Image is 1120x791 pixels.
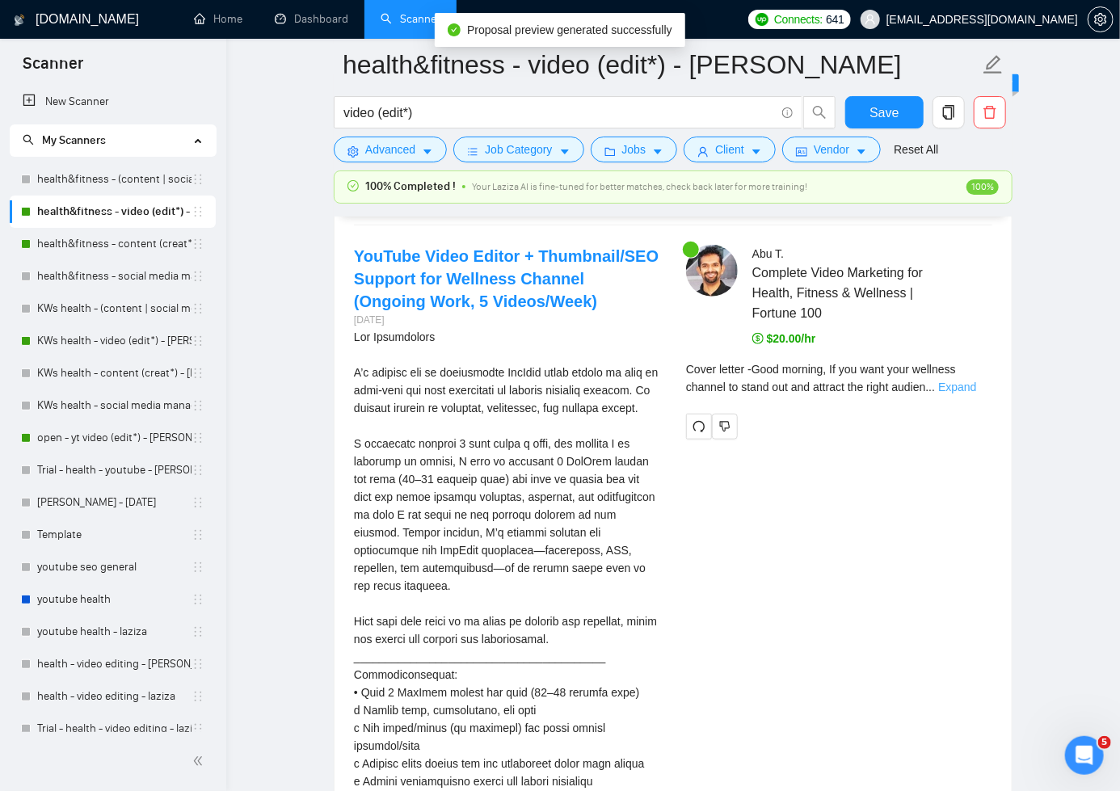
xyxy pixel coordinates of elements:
button: folderJobscaret-down [591,137,678,162]
li: New Scanner [10,86,216,118]
li: youtube seo general [10,551,216,583]
li: Template [10,519,216,551]
li: health&fitness - social media manag* - sardor [10,260,216,292]
span: holder [192,238,204,250]
span: holder [192,593,204,606]
span: holder [192,464,204,477]
img: upwork-logo.png [756,13,768,26]
span: user [865,14,876,25]
a: health&fitness - content (creat*) - [PERSON_NAME] [37,228,192,260]
a: youtube health - laziza [37,616,192,648]
span: holder [192,625,204,638]
span: search [804,105,835,120]
span: holder [192,431,204,444]
span: user [697,145,709,158]
img: logo [14,7,25,33]
img: c17AIh_ouQ017qqbpv5dMJlI87Xz-ZQrLW95avSDtJqyTu-v4YmXMF36r_-N9cmn4S [686,245,738,297]
a: open - yt video (edit*) - [PERSON_NAME] [37,422,192,454]
a: Template [37,519,192,551]
span: check-circle [347,180,359,191]
span: info-circle [782,107,793,118]
a: KWs health - video (edit*) - [PERSON_NAME] [37,325,192,357]
span: caret-down [652,145,663,158]
span: holder [192,496,204,509]
span: 641 [826,11,844,28]
span: folder [604,145,616,158]
a: Trial - health - youtube - [PERSON_NAME] [37,454,192,486]
a: KWs health - content (creat*) - [PERSON_NAME] [37,357,192,389]
span: holder [192,722,204,735]
li: health&fitness - (content | social media) (strateg*) - sardor [10,163,216,196]
span: check-circle [448,23,461,36]
span: bars [467,145,478,158]
a: health - video editing - laziza [37,680,192,713]
span: caret-down [751,145,762,158]
span: My Scanners [42,133,106,147]
span: holder [192,528,204,541]
span: Job Category [485,141,552,158]
li: health - video editing - laziza [10,680,216,713]
span: copy [933,105,964,120]
span: holder [192,658,204,671]
span: caret-down [856,145,867,158]
iframe: Intercom live chat [1065,736,1104,775]
button: Save [845,96,924,128]
a: health&fitness - (content | social media) (strateg*) - sardor [37,163,192,196]
button: copy [933,96,965,128]
span: dislike [719,420,731,433]
li: health&fitness - video (edit*) - sardor [10,196,216,228]
li: KWs health - (content | social media) (strateg*) - sardor [10,292,216,325]
a: dashboardDashboard [275,12,348,26]
span: Connects: [774,11,823,28]
a: setting [1088,13,1114,26]
li: Alex - Aug 19 [10,486,216,519]
span: Vendor [814,141,849,158]
span: search [23,134,34,145]
span: Your Laziza AI is fine-tuned for better matches, check back later for more training! [472,181,807,192]
button: settingAdvancedcaret-down [334,137,447,162]
span: holder [192,270,204,283]
span: 100% Completed ! [365,178,456,196]
span: Cover letter - Good morning, If you want your wellness channel to stand out and attract the right... [686,363,956,393]
li: youtube health [10,583,216,616]
span: holder [192,367,204,380]
span: Save [869,103,899,123]
a: New Scanner [23,86,203,118]
span: setting [1088,13,1113,26]
span: holder [192,302,204,315]
a: KWs health - social media manag* - sardor [37,389,192,422]
button: idcardVendorcaret-down [782,137,881,162]
span: holder [192,205,204,218]
button: redo [686,414,712,440]
span: double-left [192,753,208,769]
a: homeHome [194,12,242,26]
span: holder [192,173,204,186]
li: health&fitness - content (creat*) - sardor [10,228,216,260]
span: Abu T . [752,247,784,260]
a: youtube health [37,583,192,616]
a: KWs health - (content | social media) (strateg*) - sardor [37,292,192,325]
span: My Scanners [23,133,106,147]
button: setting [1088,6,1114,32]
span: Scanner [10,52,96,86]
a: health&fitness - social media manag* - sardor [37,260,192,292]
span: 100% [966,179,999,195]
span: setting [347,145,359,158]
span: caret-down [422,145,433,158]
span: Advanced [365,141,415,158]
span: Proposal preview generated successfully [467,23,672,36]
li: Trial - health - youtube - sardor [10,454,216,486]
span: redo [687,420,711,433]
li: KWs health - social media manag* - sardor [10,389,216,422]
a: [PERSON_NAME] - [DATE] [37,486,192,519]
button: userClientcaret-down [684,137,776,162]
span: Jobs [622,141,646,158]
span: holder [192,561,204,574]
button: search [803,96,836,128]
a: Trial - health - video editing - laziza [37,713,192,745]
span: caret-down [559,145,571,158]
li: open - yt video (edit*) - sardor [10,422,216,454]
span: delete [975,105,1005,120]
button: dislike [712,414,738,440]
a: searchScanner [381,12,440,26]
